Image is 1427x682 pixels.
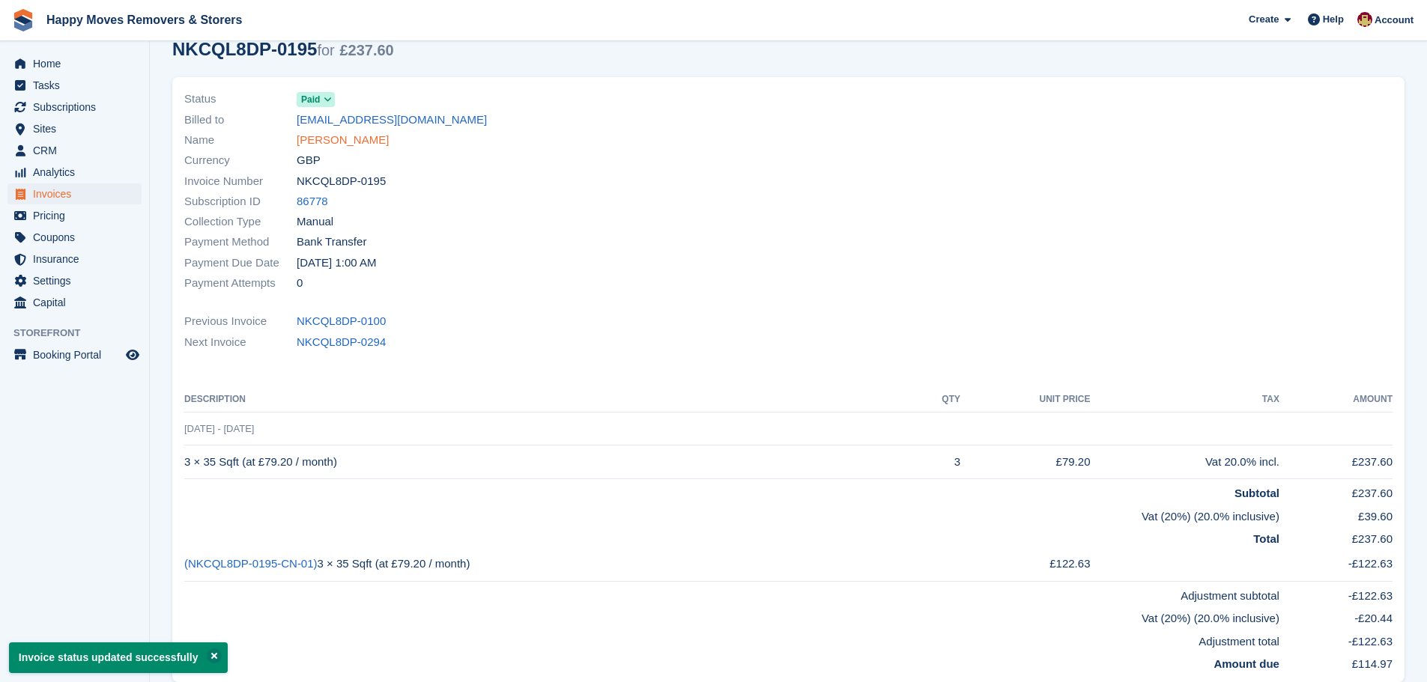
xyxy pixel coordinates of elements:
[184,388,913,412] th: Description
[960,445,1091,479] td: £79.20
[7,183,142,204] a: menu
[184,334,297,351] span: Next Invoice
[184,213,297,231] span: Collection Type
[33,140,123,161] span: CRM
[1279,581,1393,604] td: -£122.63
[1279,604,1393,627] td: -£20.44
[1214,657,1279,670] strong: Amount due
[1279,627,1393,651] td: -£122.63
[1279,445,1393,479] td: £237.60
[7,205,142,226] a: menu
[7,249,142,270] a: menu
[184,557,318,570] a: (NKCQL8DP-0195-CN-01)
[1279,525,1393,548] td: £237.60
[33,97,123,118] span: Subscriptions
[40,7,248,32] a: Happy Moves Removers & Storers
[301,93,320,106] span: Paid
[33,53,123,74] span: Home
[33,75,123,96] span: Tasks
[7,75,142,96] a: menu
[33,227,123,248] span: Coupons
[1279,650,1393,673] td: £114.97
[7,227,142,248] a: menu
[184,581,1279,604] td: Adjustment subtotal
[184,255,297,272] span: Payment Due Date
[7,292,142,313] a: menu
[1357,12,1372,27] img: Steven Fry
[7,118,142,139] a: menu
[184,112,297,129] span: Billed to
[7,53,142,74] a: menu
[9,642,228,673] p: Invoice status updated successfully
[297,313,386,330] a: NKCQL8DP-0100
[184,445,913,479] td: 3 × 35 Sqft (at £79.20 / month)
[184,275,297,292] span: Payment Attempts
[1279,502,1393,526] td: £39.60
[184,548,913,581] td: 3 × 35 Sqft (at £79.20 / month)
[1279,479,1393,502] td: £237.60
[297,173,386,190] span: NKCQL8DP-0195
[297,275,303,292] span: 0
[1090,388,1279,412] th: Tax
[184,627,1279,651] td: Adjustment total
[184,152,297,169] span: Currency
[297,334,386,351] a: NKCQL8DP-0294
[33,183,123,204] span: Invoices
[1249,12,1279,27] span: Create
[172,39,394,59] div: NKCQL8DP-0195
[297,132,389,149] a: [PERSON_NAME]
[297,112,487,129] a: [EMAIL_ADDRESS][DOMAIN_NAME]
[184,91,297,108] span: Status
[33,162,123,183] span: Analytics
[7,270,142,291] a: menu
[33,270,123,291] span: Settings
[12,9,34,31] img: stora-icon-8386f47178a22dfd0bd8f6a31ec36ba5ce8667c1dd55bd0f319d3a0aa187defe.svg
[1323,12,1344,27] span: Help
[297,91,335,108] a: Paid
[1279,548,1393,581] td: -£122.63
[297,234,366,251] span: Bank Transfer
[1375,13,1414,28] span: Account
[124,346,142,364] a: Preview store
[184,193,297,210] span: Subscription ID
[33,205,123,226] span: Pricing
[7,162,142,183] a: menu
[33,344,123,365] span: Booking Portal
[960,548,1091,581] td: £122.63
[960,388,1091,412] th: Unit Price
[184,604,1279,627] td: Vat (20%) (20.0% inclusive)
[317,42,334,58] span: for
[297,255,376,272] time: 2025-07-13 00:00:00 UTC
[1253,532,1279,545] strong: Total
[1090,454,1279,471] div: Vat 20.0% incl.
[7,97,142,118] a: menu
[7,344,142,365] a: menu
[1279,388,1393,412] th: Amount
[184,502,1279,526] td: Vat (20%) (20.0% inclusive)
[913,388,960,412] th: QTY
[184,234,297,251] span: Payment Method
[1234,487,1279,499] strong: Subtotal
[339,42,393,58] span: £237.60
[184,423,254,434] span: [DATE] - [DATE]
[297,213,333,231] span: Manual
[7,140,142,161] a: menu
[184,313,297,330] span: Previous Invoice
[913,445,960,479] td: 3
[33,118,123,139] span: Sites
[184,173,297,190] span: Invoice Number
[297,193,328,210] a: 86778
[184,132,297,149] span: Name
[33,249,123,270] span: Insurance
[297,152,321,169] span: GBP
[33,292,123,313] span: Capital
[13,326,149,341] span: Storefront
